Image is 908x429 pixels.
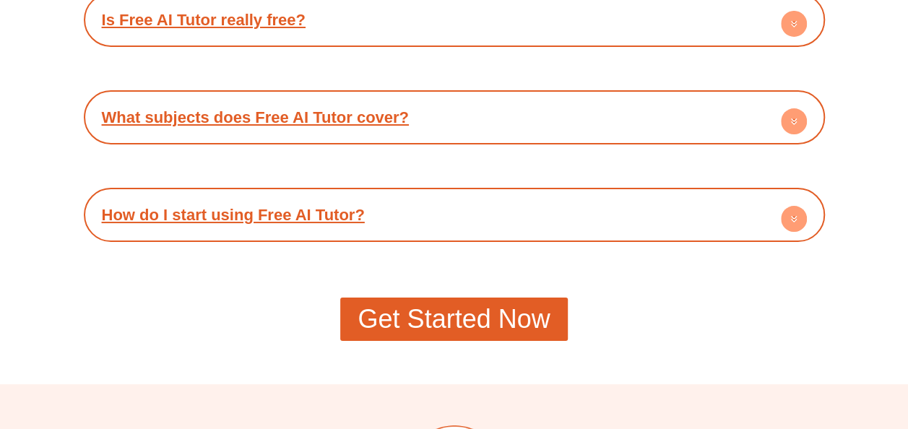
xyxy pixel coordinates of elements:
div: How do I start using Free AI Tutor? [91,195,818,235]
a: Is Free AI Tutor really free? [102,11,306,29]
iframe: Chat Widget [667,266,908,429]
a: What subjects does Free AI Tutor cover? [102,108,409,126]
a: Get Started Now [340,298,567,341]
span: Get Started Now [358,306,550,332]
div: What subjects does Free AI Tutor cover? [91,97,818,137]
a: How do I start using Free AI Tutor? [102,206,365,224]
